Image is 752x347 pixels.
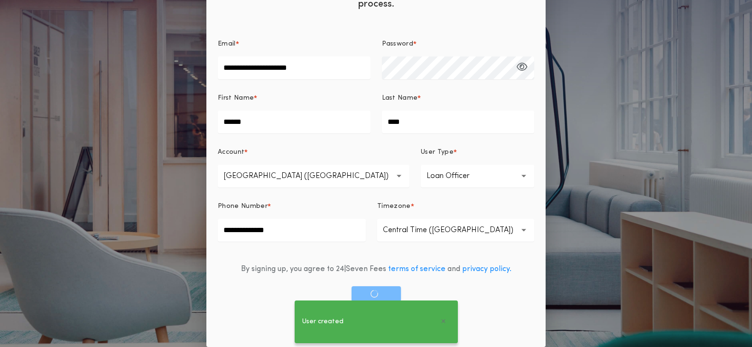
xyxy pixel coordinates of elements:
[241,263,511,275] div: By signing up, you agree to 24|Seven Fees and
[421,165,534,188] button: Loan Officer
[383,225,529,236] p: Central Time ([GEOGRAPHIC_DATA])
[218,111,371,133] input: First Name*
[382,39,414,49] p: Password
[218,219,366,242] input: Phone Number*
[377,219,534,242] button: Central Time ([GEOGRAPHIC_DATA])
[421,148,454,157] p: User Type
[517,56,528,79] button: Password*
[223,170,404,182] p: [GEOGRAPHIC_DATA] ([GEOGRAPHIC_DATA])
[218,56,371,79] input: Email*
[218,39,236,49] p: Email
[218,165,409,188] button: [GEOGRAPHIC_DATA] ([GEOGRAPHIC_DATA])
[462,265,511,273] a: privacy policy.
[218,148,244,157] p: Account
[382,56,535,79] input: Password*
[377,202,411,211] p: Timezone
[218,202,268,211] p: Phone Number
[382,111,535,133] input: Last Name*
[302,317,344,327] span: User created
[382,94,418,103] p: Last Name
[218,94,254,103] p: First Name
[427,170,485,182] p: Loan Officer
[388,265,446,273] a: terms of service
